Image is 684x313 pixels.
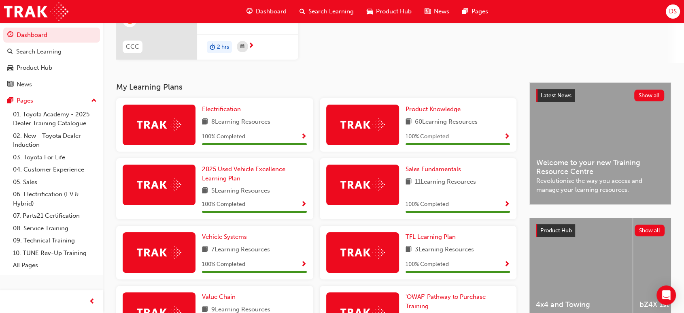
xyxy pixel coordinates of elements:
[116,82,516,92] h3: My Learning Plans
[635,225,665,236] button: Show all
[3,77,100,92] a: News
[137,118,181,131] img: Trak
[415,117,478,127] span: 60 Learning Resources
[202,232,250,242] a: Vehicle Systems
[367,6,373,17] span: car-icon
[406,177,412,187] span: book-icon
[7,48,13,56] span: search-icon
[7,64,13,72] span: car-icon
[656,285,676,305] div: Open Intercom Messenger
[10,247,100,259] a: 10. TUNE Rev-Up Training
[301,132,307,142] button: Show Progress
[7,32,13,39] span: guage-icon
[415,177,476,187] span: 11 Learning Resources
[406,292,510,311] a: 'OWAF' Pathway to Purchase Training
[89,297,95,307] span: prev-icon
[17,63,52,73] div: Product Hub
[504,133,510,141] span: Show Progress
[3,60,100,75] a: Product Hub
[210,42,215,52] span: duration-icon
[246,6,253,17] span: guage-icon
[10,210,100,222] a: 07. Parts21 Certification
[202,165,285,182] span: 2025 Used Vehicle Excellence Learning Plan
[3,26,100,93] button: DashboardSearch LearningProduct HubNews
[10,176,100,189] a: 05. Sales
[10,151,100,164] a: 03. Toyota For Life
[240,3,293,20] a: guage-iconDashboard
[211,117,270,127] span: 8 Learning Resources
[376,7,412,16] span: Product Hub
[202,233,247,240] span: Vehicle Systems
[301,133,307,141] span: Show Progress
[217,43,229,52] span: 2 hrs
[415,245,474,255] span: 3 Learning Resources
[666,4,680,19] button: DS
[536,158,664,176] span: Welcome to your new Training Resource Centre
[406,233,456,240] span: TFL Learning Plan
[536,89,664,102] a: Latest NewsShow all
[536,300,626,309] span: 4x4 and Towing
[202,186,208,196] span: book-icon
[406,105,461,113] span: Product Knowledge
[456,3,495,20] a: pages-iconPages
[202,165,307,183] a: 2025 Used Vehicle Excellence Learning Plan
[10,222,100,235] a: 08. Service Training
[202,293,236,300] span: Value Chain
[406,132,449,141] span: 100 % Completed
[137,246,181,259] img: Trak
[360,3,418,20] a: car-iconProduct Hub
[3,28,100,43] a: Dashboard
[211,186,270,196] span: 5 Learning Resources
[406,200,449,209] span: 100 % Completed
[202,260,245,269] span: 100 % Completed
[340,118,385,131] img: Trak
[10,234,100,247] a: 09. Technical Training
[541,92,571,99] span: Latest News
[202,105,241,113] span: Electrification
[634,90,665,101] button: Show all
[3,93,100,108] button: Pages
[17,96,33,105] div: Pages
[202,200,245,209] span: 100 % Completed
[10,130,100,151] a: 02. New - Toyota Dealer Induction
[504,132,510,142] button: Show Progress
[540,227,572,234] span: Product Hub
[406,260,449,269] span: 100 % Completed
[418,3,456,20] a: news-iconNews
[504,201,510,208] span: Show Progress
[340,178,385,191] img: Trak
[462,6,468,17] span: pages-icon
[536,224,665,237] a: Product HubShow all
[240,42,244,52] span: calendar-icon
[536,176,664,195] span: Revolutionise the way you access and manage your learning resources.
[16,47,62,56] div: Search Learning
[406,105,464,114] a: Product Knowledge
[406,293,486,310] span: 'OWAF' Pathway to Purchase Training
[202,105,244,114] a: Electrification
[202,117,208,127] span: book-icon
[248,43,254,50] span: next-icon
[91,96,97,106] span: up-icon
[202,132,245,141] span: 100 % Completed
[340,246,385,259] img: Trak
[10,259,100,272] a: All Pages
[4,2,68,21] img: Trak
[504,259,510,270] button: Show Progress
[472,7,488,16] span: Pages
[300,6,305,17] span: search-icon
[434,7,449,16] span: News
[406,232,459,242] a: TFL Learning Plan
[669,7,677,16] span: DS
[293,3,360,20] a: search-iconSearch Learning
[17,80,32,89] div: News
[256,7,287,16] span: Dashboard
[504,261,510,268] span: Show Progress
[211,245,270,255] span: 7 Learning Resources
[3,44,100,59] a: Search Learning
[406,165,461,173] span: Sales Fundamentals
[425,6,431,17] span: news-icon
[202,245,208,255] span: book-icon
[301,201,307,208] span: Show Progress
